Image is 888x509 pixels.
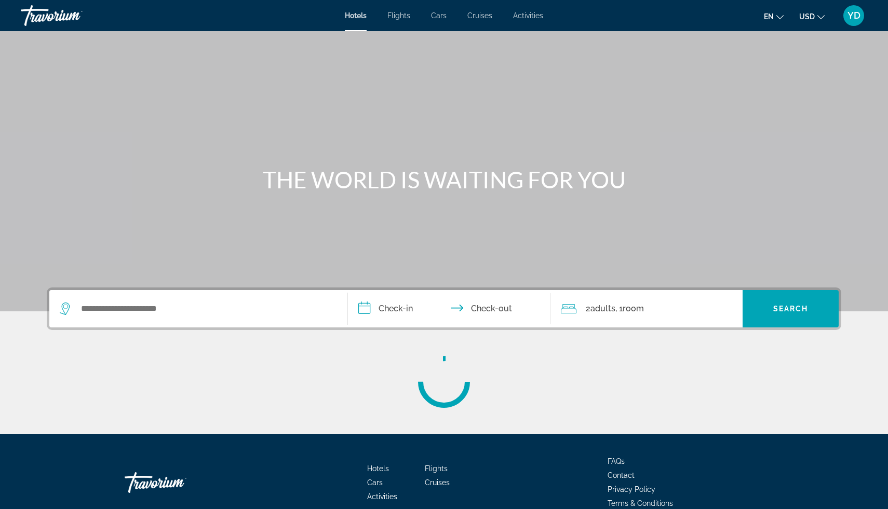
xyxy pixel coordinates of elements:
[847,10,860,21] span: YD
[623,304,644,313] span: Room
[425,478,450,487] a: Cruises
[367,492,397,501] a: Activities
[49,290,839,327] div: Search widget
[586,301,615,316] span: 2
[387,11,410,20] a: Flights
[608,471,635,479] a: Contact
[249,166,639,193] h1: THE WORLD IS WAITING FOR YOU
[550,290,743,327] button: Travelers: 2 adults, 0 children
[608,485,655,493] a: Privacy Policy
[608,457,625,465] a: FAQs
[513,11,543,20] a: Activities
[125,467,228,498] a: Travorium
[467,11,492,20] a: Cruises
[799,12,815,21] span: USD
[345,11,367,20] a: Hotels
[348,290,550,327] button: Check in and out dates
[608,499,673,507] a: Terms & Conditions
[367,478,383,487] a: Cars
[425,464,448,473] a: Flights
[743,290,839,327] button: Search
[764,9,784,24] button: Change language
[799,9,825,24] button: Change currency
[431,11,447,20] a: Cars
[590,304,615,313] span: Adults
[773,305,809,313] span: Search
[21,2,125,29] a: Travorium
[615,301,644,316] span: , 1
[764,12,774,21] span: en
[367,464,389,473] a: Hotels
[840,5,867,26] button: User Menu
